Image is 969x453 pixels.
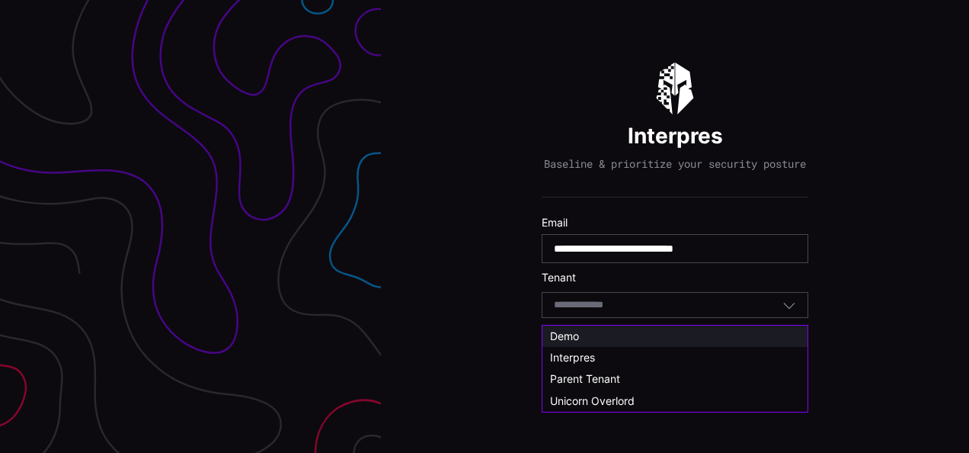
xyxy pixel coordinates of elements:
[550,351,595,364] span: Interpres
[542,271,808,284] label: Tenant
[550,329,579,342] span: Demo
[542,216,808,230] label: Email
[782,298,796,312] button: Toggle options menu
[550,372,620,385] span: Parent Tenant
[544,157,806,171] p: Baseline & prioritize your security posture
[550,394,635,407] span: Unicorn Overlord
[628,122,723,149] h1: Interpres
